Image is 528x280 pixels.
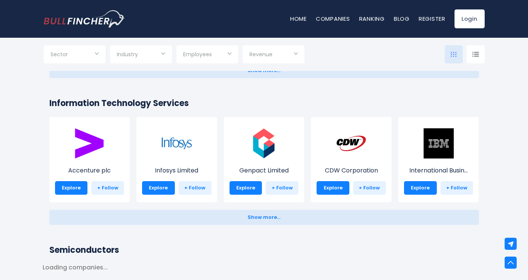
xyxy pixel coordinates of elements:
span: Sector [51,51,68,58]
p: Genpact Limited [230,166,299,175]
img: icon-comp-grid.svg [451,52,457,57]
a: Infosys Limited [142,142,211,175]
img: INFY.png [162,128,192,158]
a: CDW Corporation [317,142,386,175]
a: Explore [404,181,437,195]
a: + Follow [91,181,124,195]
a: Login [455,9,485,28]
a: + Follow [179,181,211,195]
a: International Busin... [404,142,473,175]
p: International Business Machines Corporation [404,166,473,175]
a: Explore [55,181,88,195]
a: Go to homepage [44,10,125,28]
span: Employees [183,51,212,58]
input: Selection [51,48,99,62]
a: Ranking [359,15,385,23]
a: + Follow [441,181,473,195]
img: Bullfincher logo [44,10,125,28]
h2: Semiconductors [49,244,479,256]
p: CDW Corporation [317,166,386,175]
a: Blog [394,15,410,23]
a: Explore [317,181,349,195]
a: Register [419,15,445,23]
img: icon-comp-list-view.svg [472,52,479,57]
a: + Follow [353,181,386,195]
input: Selection [117,48,165,62]
a: Explore [142,181,175,195]
p: Infosys Limited [142,166,211,175]
button: Show more... [49,210,479,225]
a: Companies [316,15,350,23]
img: ACN.png [74,128,104,158]
span: Revenue [249,51,272,58]
span: Show more... [248,68,280,74]
a: Explore [230,181,262,195]
img: G.png [249,128,279,158]
input: Selection [183,48,231,62]
input: Selection [249,48,298,62]
img: IBM.png [424,128,454,158]
span: Industry [117,51,138,58]
a: Genpact Limited [230,142,299,175]
a: Accenture plc [55,142,124,175]
h2: Information Technology Services [49,97,479,109]
a: Home [290,15,307,23]
span: Show more... [248,215,280,220]
a: + Follow [266,181,298,195]
p: Accenture plc [55,166,124,175]
img: CDW.png [336,128,366,158]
